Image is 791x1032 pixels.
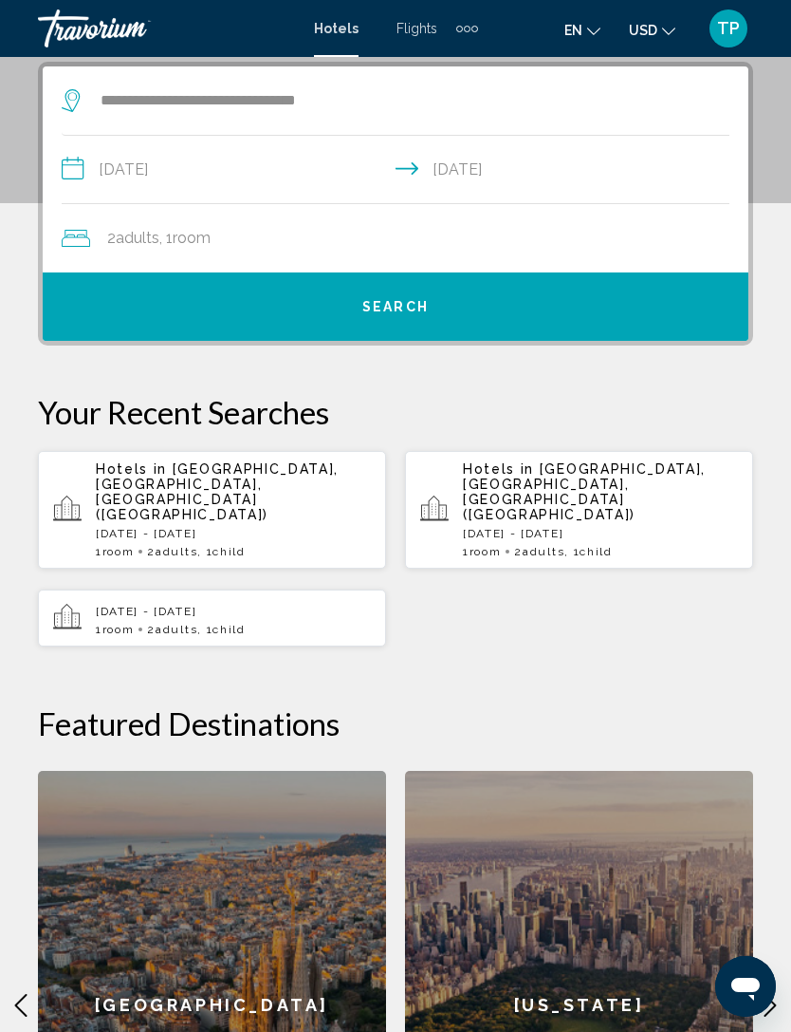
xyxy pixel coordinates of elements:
span: Child [212,623,245,636]
div: Search widget [43,66,748,341]
span: Room [469,545,502,558]
span: 1 [463,545,501,558]
span: Adults [156,623,197,636]
span: 2 [514,545,564,558]
a: Hotels [314,21,359,36]
button: Travelers: 2 adults, 0 children [43,204,748,272]
p: Your Recent Searches [38,393,753,431]
span: [GEOGRAPHIC_DATA], [GEOGRAPHIC_DATA], [GEOGRAPHIC_DATA] ([GEOGRAPHIC_DATA]) [463,461,706,522]
button: Search [43,272,748,341]
span: 2 [107,225,159,252]
span: USD [629,23,657,38]
button: Check-in date: Aug 18, 2025 Check-out date: Aug 24, 2025 [62,136,729,204]
span: Child [579,545,612,558]
span: Child [212,545,245,558]
button: [DATE] - [DATE]1Room2Adults, 1Child [38,589,386,647]
span: 2 [147,545,197,558]
span: Adults [523,545,564,558]
span: , 1 [197,623,245,636]
h2: Featured Destinations [38,704,753,742]
span: Room [102,623,135,636]
span: 1 [96,545,134,558]
span: Hotels in [463,461,534,477]
span: Adults [116,229,159,247]
span: Room [102,545,135,558]
p: [DATE] - [DATE] [96,605,371,618]
span: , 1 [564,545,612,558]
span: , 1 [197,545,245,558]
span: 2 [147,623,197,636]
p: [DATE] - [DATE] [96,527,371,540]
button: Hotels in [GEOGRAPHIC_DATA], [GEOGRAPHIC_DATA], [GEOGRAPHIC_DATA] ([GEOGRAPHIC_DATA])[DATE] - [DA... [405,450,753,570]
span: en [564,23,582,38]
iframe: Button to launch messaging window [715,956,776,1017]
span: TP [717,19,740,38]
span: [GEOGRAPHIC_DATA], [GEOGRAPHIC_DATA], [GEOGRAPHIC_DATA] ([GEOGRAPHIC_DATA]) [96,461,339,522]
p: [DATE] - [DATE] [463,527,738,540]
span: 1 [96,623,134,636]
button: User Menu [704,9,753,48]
span: Search [362,300,429,315]
span: Adults [156,545,197,558]
a: Flights [396,21,437,36]
span: Room [173,229,211,247]
button: Hotels in [GEOGRAPHIC_DATA], [GEOGRAPHIC_DATA], [GEOGRAPHIC_DATA] ([GEOGRAPHIC_DATA])[DATE] - [DA... [38,450,386,570]
span: , 1 [159,225,211,252]
button: Extra navigation items [456,13,478,44]
button: Change currency [629,16,675,44]
button: Change language [564,16,600,44]
span: Hotels in [96,461,167,477]
a: Travorium [38,9,295,47]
